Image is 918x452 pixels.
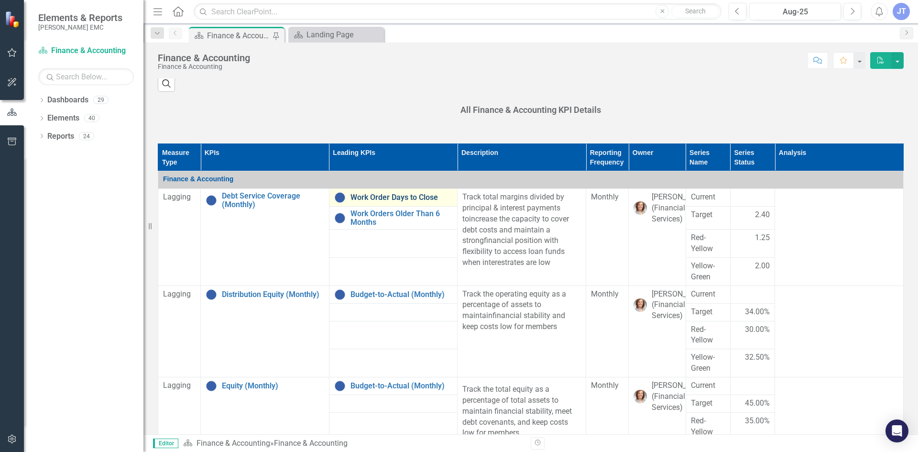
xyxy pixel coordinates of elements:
td: Double-Click to Edit [730,377,775,395]
img: No Information [206,289,217,300]
td: Double-Click to Edit [686,321,730,349]
img: No Information [206,380,217,392]
div: [PERSON_NAME] (Financial Services) [652,289,709,322]
td: Double-Click to Edit [686,349,730,377]
span: 34.00% [745,307,770,318]
span: Editor [153,439,178,448]
span: Current [691,192,725,203]
td: Double-Click to Edit [586,189,629,286]
button: Aug-25 [749,3,841,20]
td: Double-Click to Edit [686,257,730,286]
a: Dashboards [47,95,88,106]
span: Target [691,209,725,220]
td: Double-Click to Edit [730,412,775,441]
img: No Information [334,289,346,300]
div: Monthly [591,289,623,300]
td: Double-Click to Edit [686,207,730,230]
div: Finance & Accounting [274,439,348,448]
div: Open Intercom Messenger [885,419,908,442]
div: Landing Page [306,29,382,41]
span: Red-Yellow [691,232,725,254]
span: 35.00% [745,416,770,427]
a: Reports [47,131,74,142]
td: Double-Click to Edit [458,286,586,377]
a: Debt Service Coverage (Monthly) [222,192,324,209]
span: Finance & Accounting [163,175,233,183]
a: Landing Page [291,29,382,41]
a: Budget-to-Actual (Monthly) [350,290,453,299]
button: Search [671,5,719,18]
span: 45.00% [745,398,770,409]
span: Yellow-Green [691,261,725,283]
a: Work Order Days to Close [350,193,453,202]
span: Target [691,398,725,409]
td: Double-Click to Edit [730,395,775,412]
a: Budget-to-Actual (Monthly) [350,382,453,390]
span: Current [691,289,725,300]
div: Finance & Accounting [158,63,250,70]
td: Double-Click to Edit [586,286,629,377]
td: Double-Click to Edit [629,189,686,286]
input: Search ClearPoint... [194,3,721,20]
small: [PERSON_NAME] EMC [38,23,122,31]
img: Leslie McMillin [634,201,647,215]
div: Finance & Accounting [158,53,250,63]
div: Aug-25 [753,6,838,18]
span: increase the capacity to cover debt costs and maintain a strong [462,214,569,245]
input: Search Below... [38,68,134,85]
span: Track total margins divided by principal & interest payments to [462,192,564,223]
td: Double-Click to Edit [158,286,201,377]
div: Monthly [591,380,623,391]
td: Double-Click to Edit [730,286,775,303]
div: Finance & Accounting [207,30,270,42]
div: 29 [93,96,109,104]
td: Double-Click to Edit [775,286,904,377]
div: » [183,438,524,449]
img: ClearPoint Strategy [5,11,22,27]
a: Work Orders Older Than 6 Months [350,209,453,226]
span: financial position with flexibility to access loan funds when interest [462,236,565,267]
img: No Information [334,380,346,392]
span: 32.50% [745,352,770,363]
td: Double-Click to Edit Right Click for Context Menu [201,189,329,286]
span: Yellow-Green [691,352,725,374]
td: Double-Click to Edit [686,303,730,321]
span: 1.25 [755,232,770,243]
a: Finance & Accounting [38,45,134,56]
td: Double-Click to Edit [686,395,730,412]
div: Monthly [591,192,623,203]
div: 40 [84,114,99,122]
td: Double-Click to Edit [730,257,775,286]
img: No Information [334,212,346,224]
td: Double-Click to Edit [775,189,904,286]
a: Elements [47,113,79,124]
span: 30.00% [745,324,770,335]
td: Double-Click to Edit [686,412,730,441]
a: Equity (Monthly) [222,382,324,390]
span: Lagging [163,289,191,298]
span: Track the operating equity as a percentage of assets to maintain [462,289,566,320]
span: Search [685,7,706,15]
div: [PERSON_NAME] (Financial Services) [652,192,709,225]
span: Red-Yellow [691,416,725,438]
span: 2.00 [755,261,770,272]
td: Double-Click to Edit [730,207,775,230]
td: Double-Click to Edit [730,189,775,207]
span: 2.40 [755,209,770,220]
div: 24 [79,132,94,140]
td: Double-Click to Edit Right Click for Context Menu [329,207,458,230]
span: Current [691,380,725,391]
a: Finance & Accounting [197,439,270,448]
span: Elements & Reports [38,12,122,23]
td: Double-Click to Edit [629,286,686,377]
img: Leslie McMillin [634,390,647,403]
img: No Information [206,195,217,206]
span: Target [691,307,725,318]
button: JT [893,3,910,20]
td: Double-Click to Edit Right Click for Context Menu [329,377,458,395]
img: Leslie McMillin [634,298,647,312]
td: Double-Click to Edit [686,189,730,207]
td: Double-Click to Edit [730,303,775,321]
td: Double-Click to Edit Right Click for Context Menu [329,189,458,207]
